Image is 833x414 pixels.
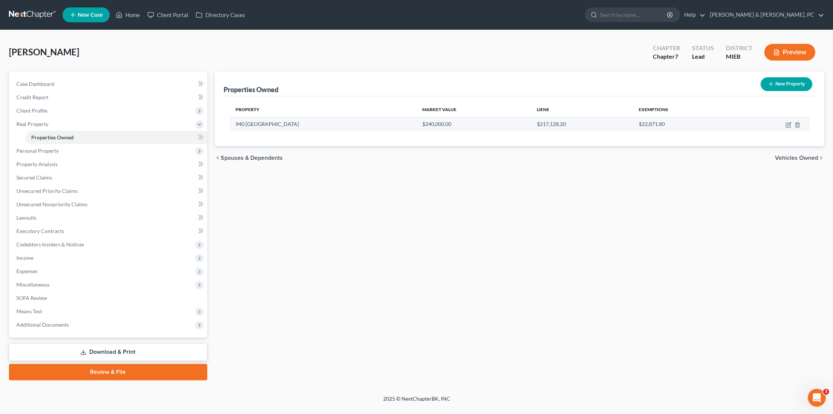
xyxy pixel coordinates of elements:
td: $217,128.20 [531,117,632,131]
th: Liens [531,102,632,117]
div: Status [692,44,714,52]
span: Means Test [16,308,42,314]
span: Personal Property [16,148,59,154]
input: Search by name... [600,8,668,22]
a: Properties Owned [25,131,207,144]
span: Secured Claims [16,174,52,181]
span: Property Analysis [16,161,58,167]
th: Market Value [416,102,531,117]
div: Properties Owned [224,85,278,94]
a: Review & File [9,364,207,380]
span: Properties Owned [31,134,74,140]
a: Client Portal [144,8,192,22]
span: Expenses [16,268,38,274]
div: Chapter [653,44,680,52]
a: Help [680,8,705,22]
span: Vehicles Owned [775,155,818,161]
div: Lead [692,52,714,61]
td: $240,000.00 [416,117,531,131]
span: Credit Report [16,94,48,100]
span: Client Profile [16,107,47,114]
button: Vehicles Owned chevron_right [775,155,824,161]
i: chevron_right [818,155,824,161]
span: Real Property [16,121,48,127]
div: 2025 © NextChapterBK, INC [205,395,629,408]
span: Executory Contracts [16,228,64,234]
iframe: Intercom live chat [808,389,826,407]
a: Credit Report [10,91,207,104]
span: Case Dashboard [16,81,54,87]
a: SOFA Review [10,291,207,305]
i: chevron_left [215,155,221,161]
a: Download & Print [9,343,207,361]
span: New Case [78,12,103,18]
th: Property [230,102,416,117]
span: 7 [675,53,678,60]
span: Unsecured Nonpriority Claims [16,201,87,207]
span: 3 [823,389,829,395]
a: Case Dashboard [10,77,207,91]
div: District [725,44,752,52]
button: New Property [760,77,812,91]
td: $22,871.80 [632,117,735,131]
span: Additional Documents [16,321,69,328]
button: chevron_left Spouses & Dependents [215,155,283,161]
span: Codebtors Insiders & Notices [16,241,84,248]
a: Directory Cases [192,8,249,22]
a: Property Analysis [10,158,207,171]
td: 940 [GEOGRAPHIC_DATA] [230,117,416,131]
span: Miscellaneous [16,281,49,288]
span: Spouses & Dependents [221,155,283,161]
span: SOFA Review [16,295,47,301]
a: Executory Contracts [10,224,207,238]
a: Lawsuits [10,211,207,224]
a: Unsecured Nonpriority Claims [10,198,207,211]
div: Chapter [653,52,680,61]
a: [PERSON_NAME] & [PERSON_NAME], PC [706,8,824,22]
span: Unsecured Priority Claims [16,188,78,194]
span: Income [16,255,33,261]
a: Secured Claims [10,171,207,184]
button: Preview [764,44,815,61]
span: Lawsuits [16,214,36,221]
span: [PERSON_NAME] [9,46,79,57]
th: Exemptions [632,102,735,117]
div: MIEB [725,52,752,61]
a: Home [112,8,144,22]
a: Unsecured Priority Claims [10,184,207,198]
